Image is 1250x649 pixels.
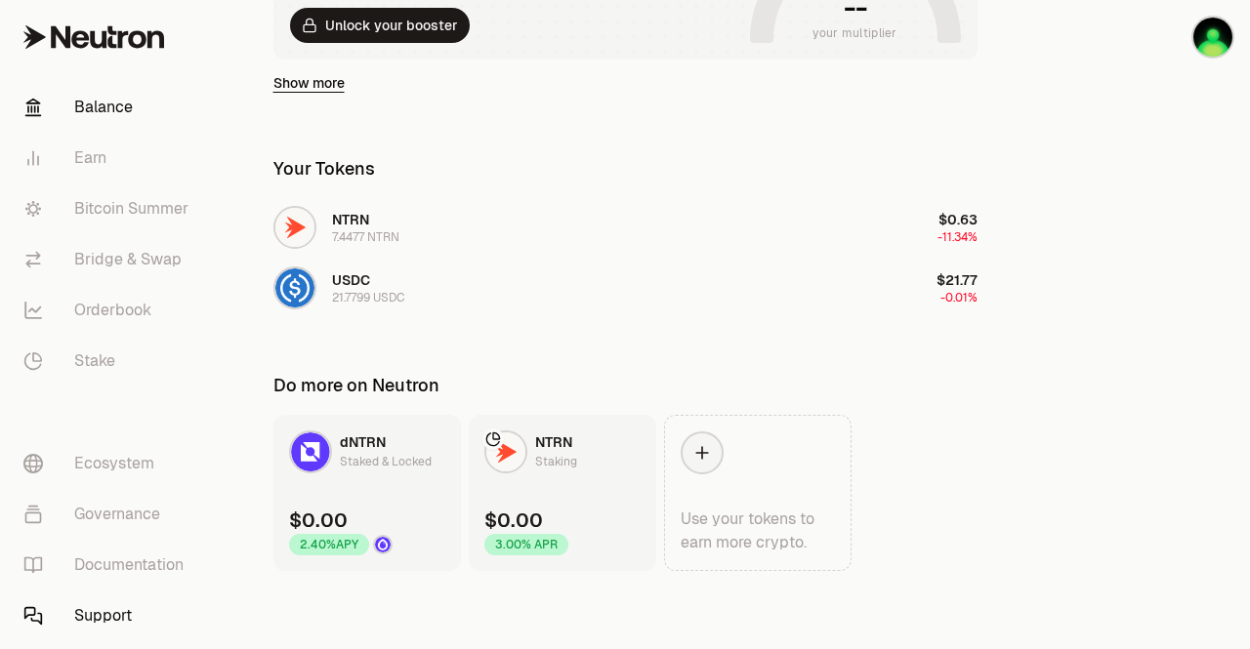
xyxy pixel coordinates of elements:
a: Orderbook [8,285,211,336]
button: USDC LogoUSDC21.7799 USDC$21.77-0.01% [262,259,989,317]
div: $0.00 [484,507,543,534]
img: Drop [375,537,391,552]
img: trading [1193,18,1232,57]
img: USDC Logo [275,268,314,307]
span: -11.34% [937,229,978,245]
button: Unlock your booster [290,8,470,43]
span: your multiplier [812,23,897,43]
a: Show more [273,73,345,93]
a: Use your tokens to earn more crypto. [664,415,852,571]
span: USDC [332,271,370,289]
div: Staked & Locked [340,452,432,471]
a: Governance [8,489,211,540]
div: Use your tokens to earn more crypto. [681,507,835,554]
div: 3.00% APR [484,534,568,555]
div: 7.4477 NTRN [332,229,399,245]
a: Bitcoin Summer [8,183,211,234]
div: 2.40% APY [289,534,369,555]
div: Staking [535,452,577,471]
a: dNTRN LogodNTRNStaked & Locked$0.002.40%APYDrop [273,415,461,571]
a: Support [8,590,211,641]
span: -0.01% [940,290,978,305]
div: Your Tokens [273,155,375,183]
img: NTRN Logo [486,432,525,471]
div: $0.00 [289,507,348,534]
a: Balance [8,82,211,133]
a: NTRN LogoNTRNStaking$0.003.00% APR [469,415,656,571]
span: NTRN [332,211,369,228]
span: $21.77 [937,271,978,289]
button: NTRN LogoNTRN7.4477 NTRN$0.63-11.34% [262,198,989,257]
a: Stake [8,336,211,386]
a: Bridge & Swap [8,234,211,285]
a: Ecosystem [8,438,211,489]
a: Documentation [8,540,211,590]
div: 21.7799 USDC [332,290,404,305]
span: NTRN [535,433,572,451]
span: $0.63 [938,211,978,228]
img: NTRN Logo [275,208,314,247]
span: dNTRN [340,433,386,451]
img: dNTRN Logo [291,432,330,471]
div: Do more on Neutron [273,372,439,399]
a: Earn [8,133,211,183]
